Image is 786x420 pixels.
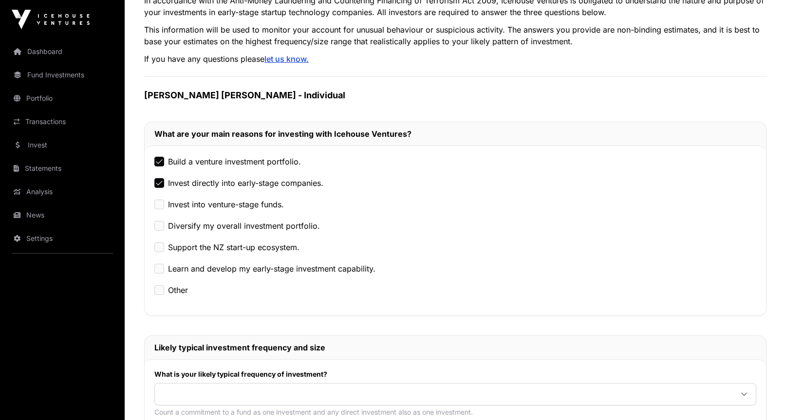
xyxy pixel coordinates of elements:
label: Diversify my overall investment portfolio. [168,220,320,232]
p: Count a commitment to a fund as one investment and any direct investment also as one investment. [154,407,756,417]
a: Invest [8,134,117,156]
a: Fund Investments [8,64,117,86]
p: This information will be used to monitor your account for unusual behaviour or suspicious activit... [144,24,767,47]
a: let us know. [264,54,309,64]
a: Transactions [8,111,117,132]
a: Dashboard [8,41,117,62]
a: Settings [8,228,117,249]
p: If you have any questions please [144,53,767,65]
h2: What are your main reasons for investing with Icehouse Ventures? [154,128,756,140]
label: Learn and develop my early-stage investment capability. [168,263,375,274]
label: Other [168,284,188,296]
label: What is your likely typical frequency of investment? [154,369,756,379]
label: Invest directly into early-stage companies. [168,177,323,189]
a: Analysis [8,181,117,202]
img: Icehouse Ventures Logo [12,10,90,29]
iframe: Chat Widget [737,373,786,420]
a: Portfolio [8,88,117,109]
label: Invest into venture-stage funds. [168,199,284,210]
a: Statements [8,158,117,179]
h3: [PERSON_NAME] [PERSON_NAME] - Individual [144,89,767,102]
label: Build a venture investment portfolio. [168,156,301,167]
h2: Likely typical investment frequency and size [154,342,756,353]
label: Support the NZ start-up ecosystem. [168,241,299,253]
a: News [8,204,117,226]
